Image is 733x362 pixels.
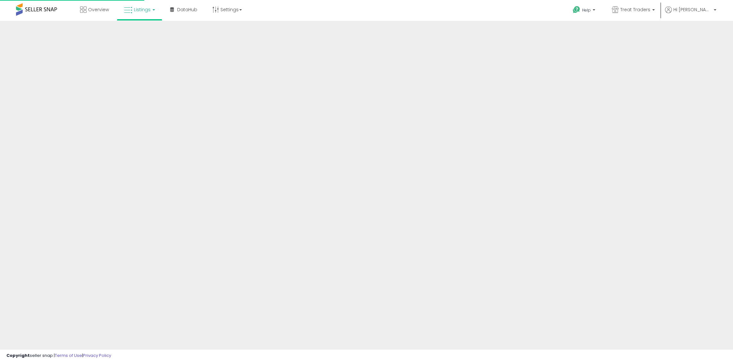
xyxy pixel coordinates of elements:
[134,6,151,13] span: Listings
[673,6,712,13] span: Hi [PERSON_NAME]
[620,6,650,13] span: Treat Traders
[177,6,197,13] span: DataHub
[88,6,109,13] span: Overview
[572,6,581,14] i: Get Help
[582,7,591,13] span: Help
[665,6,716,21] a: Hi [PERSON_NAME]
[568,1,602,21] a: Help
